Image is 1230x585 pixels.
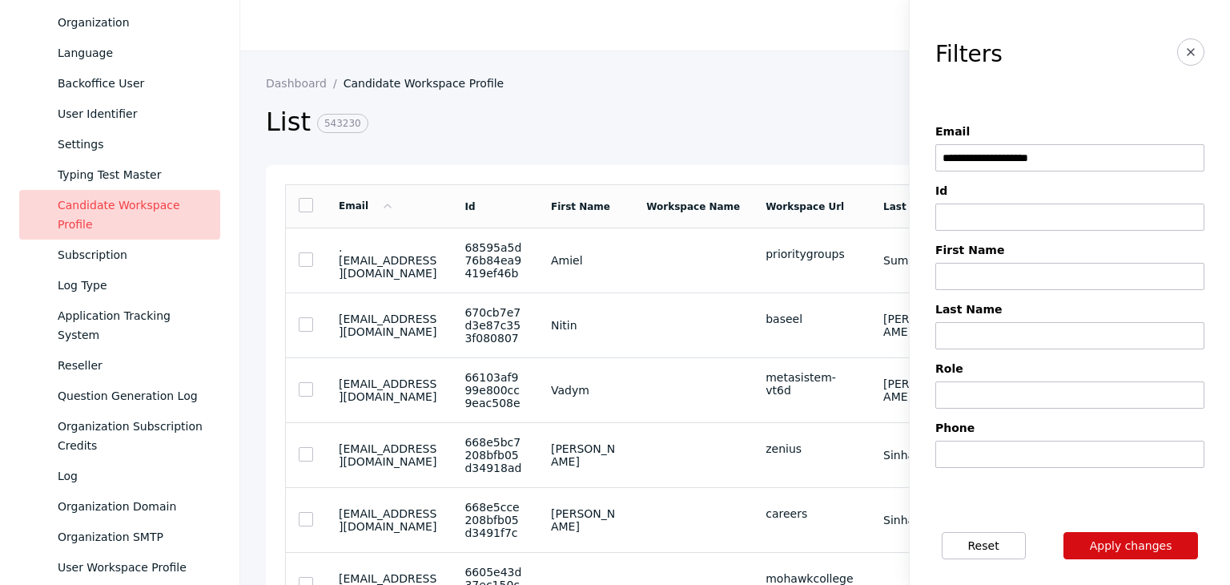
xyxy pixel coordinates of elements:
section: Amiel [551,254,621,267]
label: First Name [935,244,1204,256]
div: baseel [766,313,858,325]
a: User Workspace Profile [19,552,220,583]
div: zenius [766,442,858,455]
a: User Identifier [19,99,220,129]
a: Organization Subscription Credits [19,411,220,461]
a: Reseller [19,350,220,381]
label: Id [935,184,1204,197]
a: Organization [19,7,220,38]
div: Settings [58,135,207,154]
section: 670cb7e7d3e87c353f080807 [464,306,525,345]
div: Backoffice User [58,74,207,93]
div: Subscription [58,245,207,264]
section: Sinha [883,449,952,462]
div: prioritygroups [766,248,858,260]
a: Language [19,38,220,68]
div: Organization Subscription Credits [58,417,207,455]
section: [PERSON_NAME] [551,507,621,533]
a: Settings [19,129,220,159]
section: Nitin [551,319,621,332]
section: [PERSON_NAME] [551,442,621,468]
div: Organization SMTP [58,527,207,547]
section: Sumayao [883,254,952,267]
section: Vadym [551,384,621,397]
div: Application Tracking System [58,306,207,345]
label: Role [935,362,1204,375]
a: Application Tracking System [19,301,220,350]
button: Reset [942,532,1026,559]
div: Log Type [58,276,207,295]
section: [PERSON_NAME] [883,377,952,403]
section: 668e5bc7208bfb05d34918ad [464,436,525,474]
a: Candidate Workspace Profile [19,190,220,240]
a: Subscription [19,240,220,270]
a: Organization Domain [19,491,220,522]
label: Last Name [935,303,1204,316]
div: mohawkcollege [766,572,858,585]
div: Candidate Workspace Profile [58,196,207,234]
a: Log Type [19,270,220,301]
section: .[EMAIL_ADDRESS][DOMAIN_NAME] [339,241,439,280]
section: [EMAIL_ADDRESS][DOMAIN_NAME] [339,442,439,468]
section: Sinha [883,514,952,526]
a: Last Name [883,201,941,212]
label: Email [935,125,1204,138]
div: User Workspace Profile [58,558,207,577]
section: [EMAIL_ADDRESS][DOMAIN_NAME] [339,377,439,403]
a: Log [19,461,220,491]
label: Phone [935,422,1204,434]
a: First Name [551,201,610,212]
h2: List [266,106,955,139]
div: Organization Domain [58,497,207,516]
div: Organization [58,13,207,32]
div: Typing Test Master [58,165,207,184]
div: Question Generation Log [58,386,207,405]
div: Language [58,43,207,63]
div: User Identifier [58,104,207,123]
td: Workspace Url [753,185,870,228]
div: Log [58,466,207,486]
a: Typing Test Master [19,159,220,190]
a: Candidate Workspace Profile [344,77,517,90]
a: Email [339,200,394,212]
h3: Filters [935,42,1003,67]
section: 66103af999e800cc9eac508e [464,371,525,409]
a: Question Generation Log [19,381,220,411]
section: [PERSON_NAME] [883,313,952,338]
button: Apply changes [1063,532,1199,559]
span: 543230 [317,114,368,133]
section: [EMAIL_ADDRESS][DOMAIN_NAME] [339,507,439,533]
section: [EMAIL_ADDRESS][DOMAIN_NAME] [339,313,439,338]
div: careers [766,507,858,520]
a: Id [464,201,475,212]
a: Dashboard [266,77,344,90]
section: 68595a5d76b84ea9419ef46b [464,241,525,280]
a: Backoffice User [19,68,220,99]
div: metasistem-vt6d [766,371,858,397]
div: Reseller [58,356,207,375]
td: Workspace Name [633,185,753,228]
a: Organization SMTP [19,522,220,552]
section: 668e5cce208bfb05d3491f7c [464,501,525,539]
